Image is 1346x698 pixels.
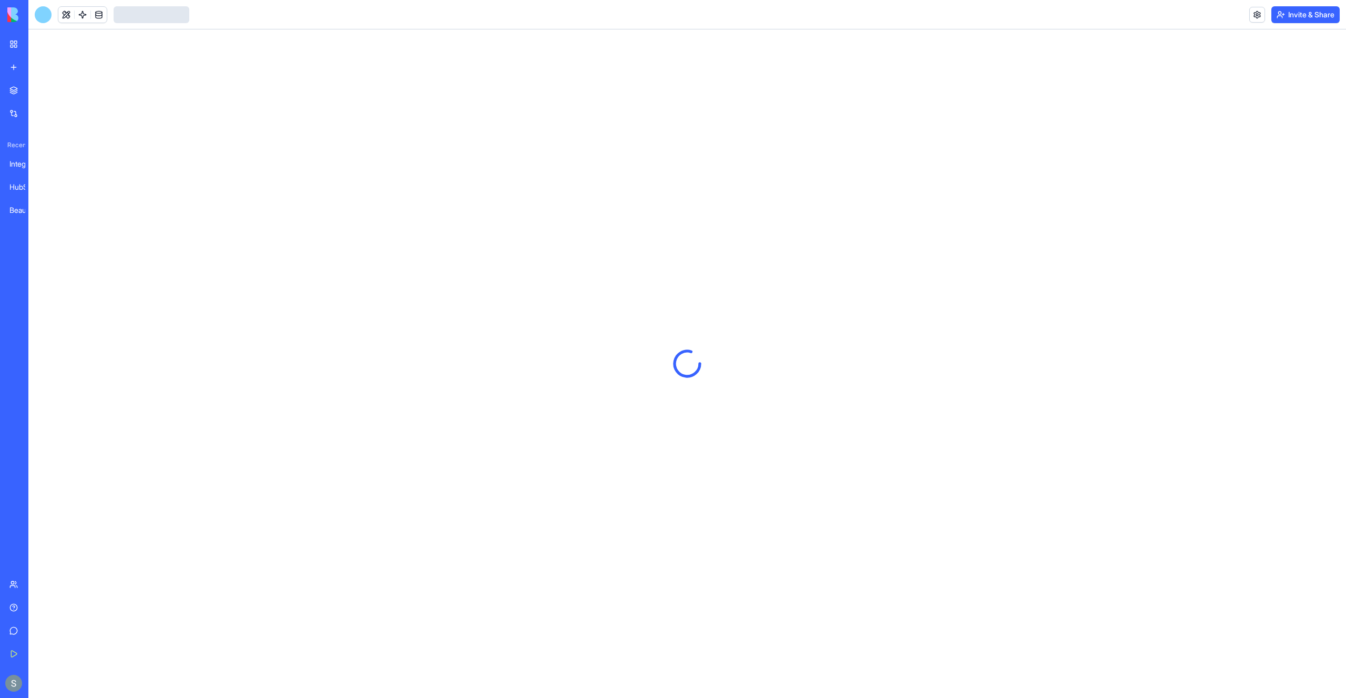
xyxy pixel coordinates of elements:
a: HubSpot Lead Research & Outreach Engine [3,177,45,198]
a: Beautiful Todo List [3,200,45,221]
span: Recent [3,141,25,149]
img: logo [7,7,73,22]
a: Integration Helper Tool [3,153,45,174]
div: HubSpot Lead Research & Outreach Engine [9,182,39,192]
button: Invite & Share [1271,6,1340,23]
div: Integration Helper Tool [9,159,39,169]
div: Beautiful Todo List [9,205,39,215]
img: ACg8ocKnDTHbS00rqwWSHQfXf8ia04QnQtz5EDX_Ef5UNrjqV-k=s96-c [5,675,22,692]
